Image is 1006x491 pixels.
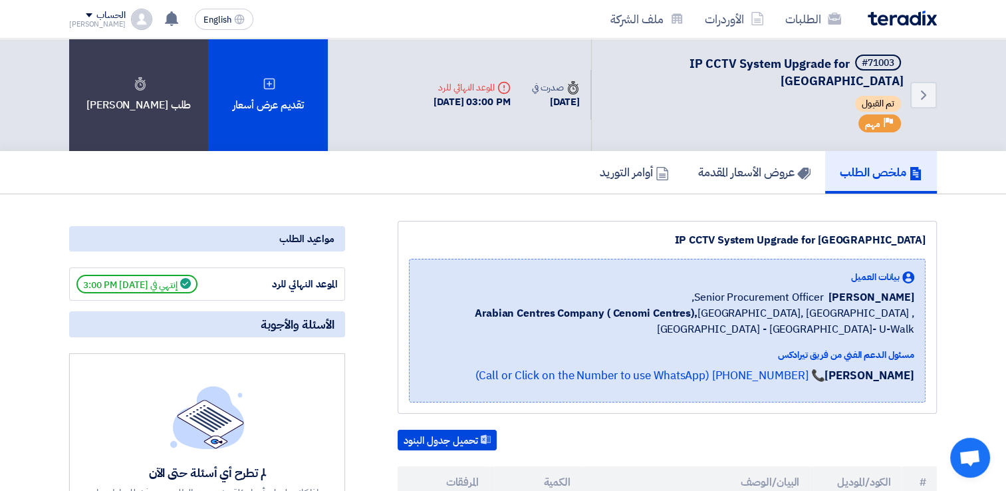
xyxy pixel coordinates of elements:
[434,81,511,94] div: الموعد النهائي للرد
[238,277,338,292] div: الموعد النهائي للرد
[131,9,152,30] img: profile_test.png
[862,59,894,68] div: #71003
[840,164,922,180] h5: ملخص الطلب
[698,164,811,180] h5: عروض الأسعار المقدمة
[855,96,901,112] span: تم القبول
[409,232,926,248] div: IP CCTV System Upgrade for [GEOGRAPHIC_DATA]
[208,39,328,151] div: تقديم عرض أسعار
[950,438,990,478] a: Open chat
[475,305,697,321] b: Arabian Centres Company ( Cenomi Centres),
[532,81,580,94] div: صدرت في
[475,367,824,384] a: 📞 [PHONE_NUMBER] (Call or Click on the Number to use WhatsApp)
[865,118,880,130] span: مهم
[76,275,197,293] span: إنتهي في [DATE] 3:00 PM
[694,3,775,35] a: الأوردرات
[600,164,669,180] h5: أوامر التوريد
[692,289,823,305] span: Senior Procurement Officer,
[851,270,900,284] span: بيانات العميل
[69,39,208,151] div: طلب [PERSON_NAME]
[420,305,914,337] span: [GEOGRAPHIC_DATA], [GEOGRAPHIC_DATA] ,[GEOGRAPHIC_DATA] - [GEOGRAPHIC_DATA]- U-Walk
[203,15,231,25] span: English
[420,348,914,362] div: مسئول الدعم الفني من فريق تيرادكس
[824,367,914,384] strong: [PERSON_NAME]
[261,317,334,332] span: الأسئلة والأجوبة
[398,430,497,451] button: تحميل جدول البنود
[825,151,937,194] a: ملخص الطلب
[195,9,253,30] button: English
[868,11,937,26] img: Teradix logo
[170,386,245,448] img: empty_state_list.svg
[690,55,904,90] span: IP CCTV System Upgrade for [GEOGRAPHIC_DATA]
[434,94,511,110] div: [DATE] 03:00 PM
[608,55,904,89] h5: IP CCTV System Upgrade for Makkah Mall
[69,226,345,251] div: مواعيد الطلب
[775,3,852,35] a: الطلبات
[69,21,126,28] div: [PERSON_NAME]
[828,289,914,305] span: [PERSON_NAME]
[585,151,684,194] a: أوامر التوريد
[684,151,825,194] a: عروض الأسعار المقدمة
[96,10,125,21] div: الحساب
[600,3,694,35] a: ملف الشركة
[532,94,580,110] div: [DATE]
[94,465,320,480] div: لم تطرح أي أسئلة حتى الآن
